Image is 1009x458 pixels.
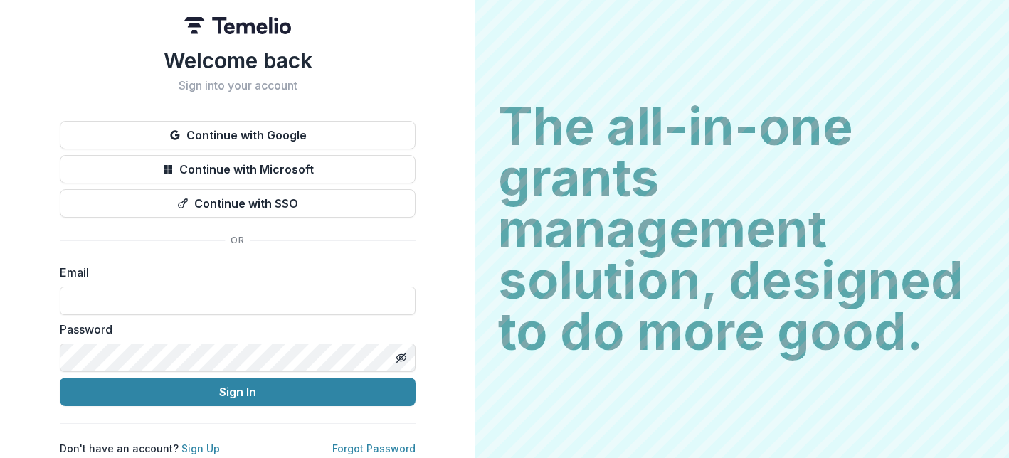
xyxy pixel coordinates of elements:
[60,121,416,149] button: Continue with Google
[60,378,416,406] button: Sign In
[390,346,413,369] button: Toggle password visibility
[60,264,407,281] label: Email
[60,441,220,456] p: Don't have an account?
[332,442,416,454] a: Forgot Password
[60,79,416,92] h2: Sign into your account
[60,155,416,183] button: Continue with Microsoft
[181,442,220,454] a: Sign Up
[60,321,407,338] label: Password
[60,48,416,73] h1: Welcome back
[60,189,416,218] button: Continue with SSO
[184,17,291,34] img: Temelio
